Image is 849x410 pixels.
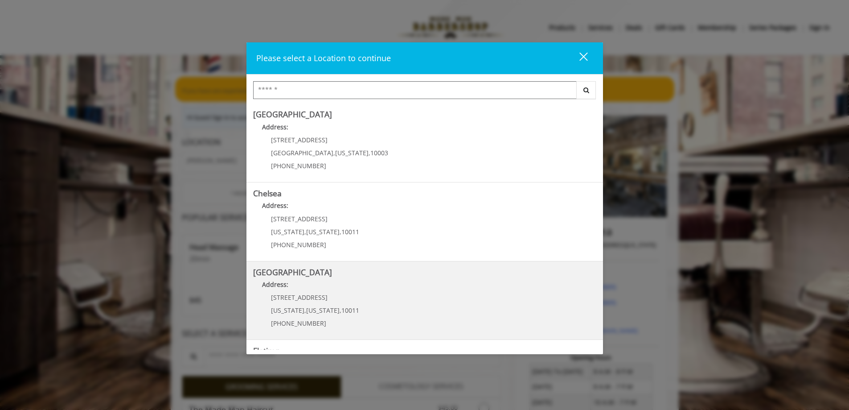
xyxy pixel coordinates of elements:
[341,306,359,315] span: 10011
[563,49,593,67] button: close dialog
[306,306,340,315] span: [US_STATE]
[271,149,333,157] span: [GEOGRAPHIC_DATA]
[271,319,326,327] span: [PHONE_NUMBER]
[340,306,341,315] span: ,
[253,345,281,356] b: Flatiron
[271,215,328,223] span: [STREET_ADDRESS]
[271,293,328,302] span: [STREET_ADDRESS]
[304,306,306,315] span: ,
[569,52,587,65] div: close dialog
[335,149,369,157] span: [US_STATE]
[306,228,340,236] span: [US_STATE]
[370,149,388,157] span: 10003
[262,201,288,210] b: Address:
[271,136,328,144] span: [STREET_ADDRESS]
[253,81,577,99] input: Search Center
[369,149,370,157] span: ,
[262,123,288,131] b: Address:
[341,228,359,236] span: 10011
[304,228,306,236] span: ,
[271,162,326,170] span: [PHONE_NUMBER]
[271,306,304,315] span: [US_STATE]
[253,109,332,120] b: [GEOGRAPHIC_DATA]
[253,267,332,277] b: [GEOGRAPHIC_DATA]
[253,188,282,199] b: Chelsea
[340,228,341,236] span: ,
[256,53,391,63] span: Please select a Location to continue
[271,240,326,249] span: [PHONE_NUMBER]
[333,149,335,157] span: ,
[271,228,304,236] span: [US_STATE]
[262,280,288,289] b: Address:
[253,81,596,104] div: Center Select
[581,87,591,93] i: Search button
